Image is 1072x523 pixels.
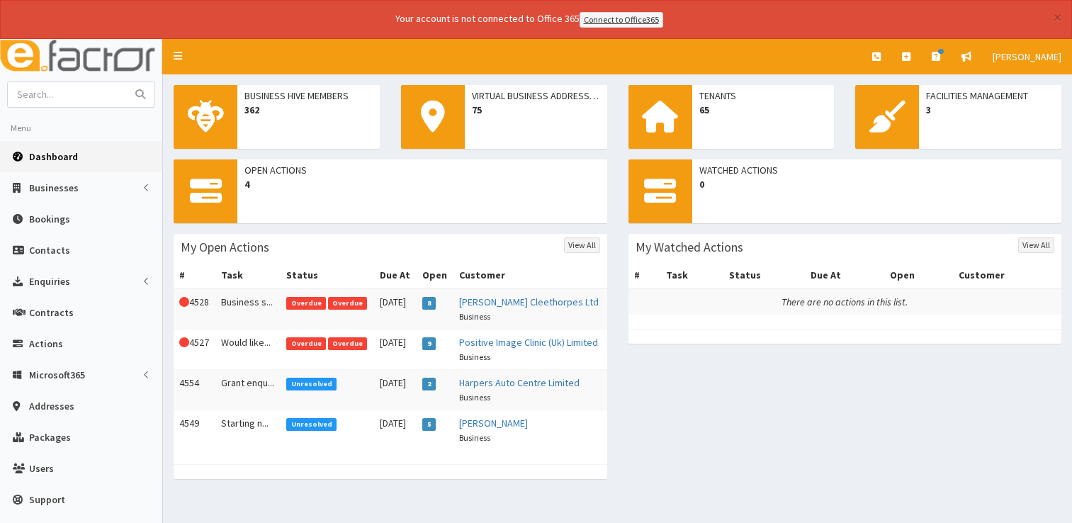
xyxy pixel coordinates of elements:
input: Search... [8,82,127,107]
span: Virtual Business Addresses [472,89,600,103]
td: Grant enqu... [215,369,281,410]
button: × [1054,10,1061,25]
span: Unresolved [286,378,337,390]
th: Open [884,262,953,288]
th: Task [215,262,281,288]
a: Harpers Auto Centre Limited [459,376,580,389]
span: Contracts [29,306,74,319]
a: [PERSON_NAME] Cleethorpes Ltd [459,296,599,308]
a: View All [1018,237,1054,253]
small: Business [459,392,490,403]
a: Connect to Office365 [580,12,663,28]
td: 4549 [174,410,215,450]
th: Status [723,262,805,288]
td: [DATE] [374,369,417,410]
td: [DATE] [374,288,417,330]
span: Packages [29,431,71,444]
td: Starting n... [215,410,281,450]
div: Your account is not connected to Office 365 [115,11,944,28]
span: 0 [699,177,1055,191]
span: Addresses [29,400,74,412]
span: Users [29,462,54,475]
h3: My Open Actions [181,241,269,254]
span: Businesses [29,181,79,194]
th: Customer [953,262,1061,288]
i: This Action is overdue! [179,297,189,307]
th: Status [281,262,374,288]
th: Customer [453,262,606,288]
th: Open [417,262,453,288]
th: Due At [374,262,417,288]
span: 3 [926,103,1054,117]
span: Overdue [328,297,368,310]
th: # [628,262,660,288]
a: [PERSON_NAME] [459,417,528,429]
span: Overdue [328,337,368,350]
small: Business [459,311,490,322]
td: [DATE] [374,329,417,369]
span: Overdue [286,297,326,310]
span: Unresolved [286,418,337,431]
td: 4554 [174,369,215,410]
span: Tenants [699,89,828,103]
span: Microsoft365 [29,369,85,381]
td: Business s... [215,288,281,330]
span: Facilities Management [926,89,1054,103]
small: Business [459,352,490,362]
td: Would like... [215,329,281,369]
a: Positive Image Clinic (Uk) Limited [459,336,598,349]
span: 362 [244,103,373,117]
span: 9 [422,337,436,350]
span: 5 [422,418,436,431]
td: [DATE] [374,410,417,450]
span: Bookings [29,213,70,225]
span: Actions [29,337,63,350]
span: Contacts [29,244,70,257]
th: # [174,262,215,288]
span: Enquiries [29,275,70,288]
span: [PERSON_NAME] [993,50,1061,63]
span: Open Actions [244,163,600,177]
span: 8 [422,297,436,310]
i: There are no actions in this list. [782,296,908,308]
a: [PERSON_NAME] [982,39,1072,74]
span: 65 [699,103,828,117]
td: 4528 [174,288,215,330]
a: View All [564,237,600,253]
span: 4 [244,177,600,191]
span: Support [29,493,65,506]
i: This Action is overdue! [179,337,189,347]
span: Dashboard [29,150,78,163]
small: Business [459,432,490,443]
th: Task [660,262,723,288]
span: 75 [472,103,600,117]
th: Due At [805,262,884,288]
h3: My Watched Actions [636,241,743,254]
td: 4527 [174,329,215,369]
span: Business Hive Members [244,89,373,103]
span: Overdue [286,337,326,350]
span: Watched Actions [699,163,1055,177]
span: 2 [422,378,436,390]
